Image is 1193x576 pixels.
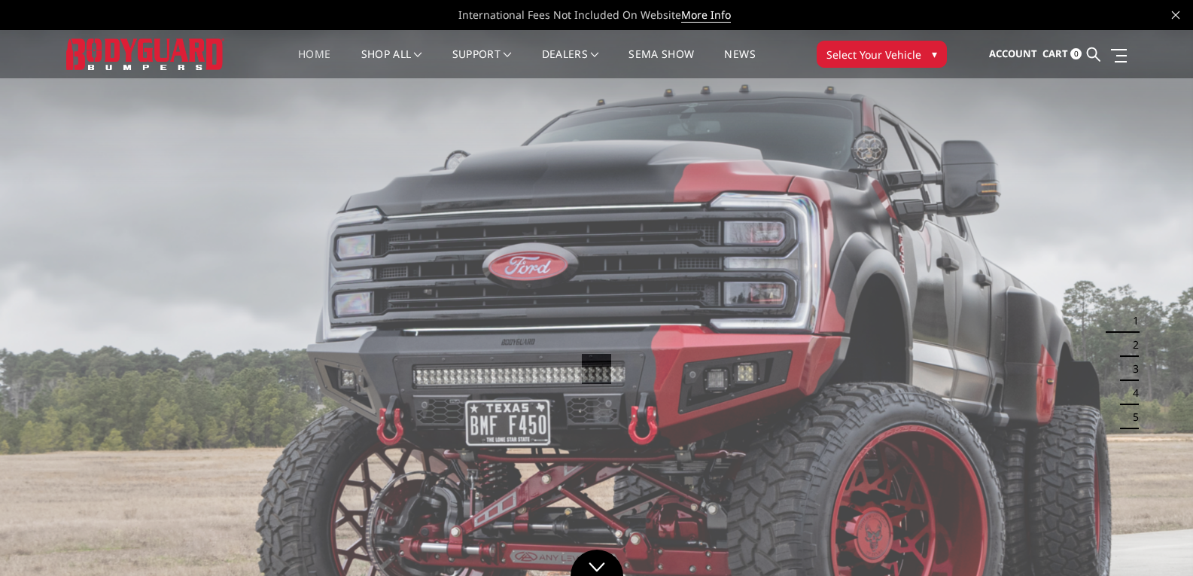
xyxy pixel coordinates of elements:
span: ▾ [932,46,937,62]
a: Account [989,34,1037,75]
span: Account [989,47,1037,60]
a: News [724,49,755,78]
a: SEMA Show [628,49,694,78]
span: 0 [1070,48,1082,59]
a: Cart 0 [1042,34,1082,75]
img: BODYGUARD BUMPERS [66,38,224,69]
a: Support [452,49,512,78]
button: 5 of 5 [1124,405,1139,429]
a: Dealers [542,49,599,78]
a: Click to Down [571,550,623,576]
a: More Info [681,8,731,23]
button: 2 of 5 [1124,333,1139,357]
button: 1 of 5 [1124,309,1139,333]
button: Select Your Vehicle [817,41,947,68]
button: 3 of 5 [1124,357,1139,381]
a: shop all [361,49,422,78]
span: Select Your Vehicle [826,47,921,62]
button: 4 of 5 [1124,381,1139,405]
a: Home [298,49,330,78]
span: Cart [1042,47,1068,60]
